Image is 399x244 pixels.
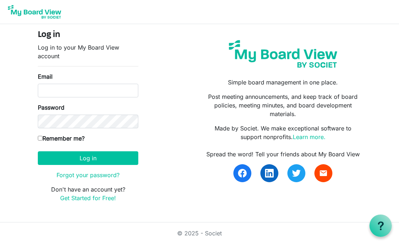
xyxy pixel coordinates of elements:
[38,43,138,60] p: Log in to your My Board View account
[238,169,247,178] img: facebook.svg
[292,169,301,178] img: twitter.svg
[38,185,138,202] p: Don't have an account yet?
[60,194,116,202] a: Get Started for Free!
[38,151,138,165] button: Log in
[38,134,85,143] label: Remember me?
[319,169,328,178] span: email
[6,3,63,21] img: My Board View Logo
[38,136,42,141] input: Remember me?
[38,72,53,81] label: Email
[38,30,138,40] h4: Log in
[205,124,361,141] p: Made by Societ. We make exceptional software to support nonprofits.
[205,150,361,158] div: Spread the word! Tell your friends about My Board View
[57,171,120,179] a: Forgot your password?
[205,78,361,87] p: Simple board management in one place.
[224,36,342,72] img: my-board-view-societ.svg
[265,169,274,178] img: linkedin.svg
[38,103,64,112] label: Password
[293,133,326,141] a: Learn more.
[177,230,222,237] a: © 2025 - Societ
[205,92,361,118] p: Post meeting announcements, and keep track of board policies, meeting minutes, and board developm...
[314,164,332,182] a: email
